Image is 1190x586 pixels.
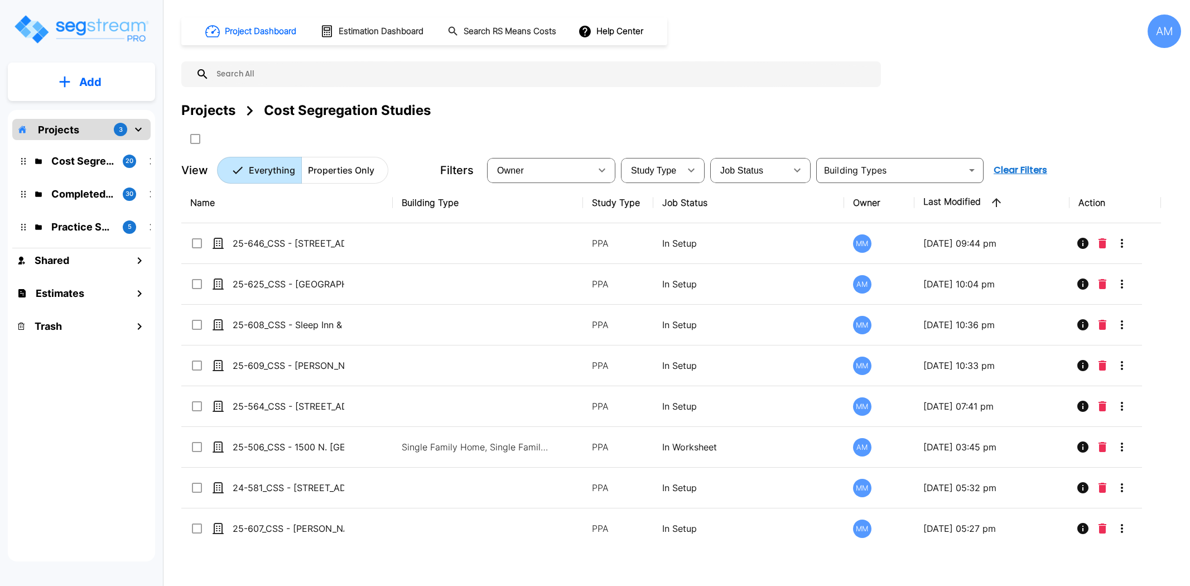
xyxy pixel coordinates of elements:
[217,157,388,184] div: Platform
[592,318,644,332] p: PPA
[662,237,835,250] p: In Setup
[1094,354,1111,377] button: Delete
[964,162,980,178] button: Open
[662,440,835,454] p: In Worksheet
[662,277,835,291] p: In Setup
[1094,395,1111,417] button: Delete
[623,155,680,186] div: Select
[249,164,295,177] p: Everything
[35,253,69,268] h1: Shared
[631,166,676,175] span: Study Type
[38,122,79,137] p: Projects
[1111,232,1133,254] button: More-Options
[1072,232,1094,254] button: Info
[923,481,1061,494] p: [DATE] 05:32 pm
[853,479,871,497] div: MM
[301,157,388,184] button: Properties Only
[592,237,644,250] p: PPA
[233,440,344,454] p: 25-506_CSS - 1500 N. [GEOGRAPHIC_DATA], [GEOGRAPHIC_DATA] - [GEOGRAPHIC_DATA] Properties - [PERSO...
[576,21,648,42] button: Help Center
[662,481,835,494] p: In Setup
[923,400,1061,413] p: [DATE] 07:41 pm
[79,74,102,90] p: Add
[923,237,1061,250] p: [DATE] 09:44 pm
[662,400,835,413] p: In Setup
[853,234,871,253] div: MM
[393,182,583,223] th: Building Type
[443,21,562,42] button: Search RS Means Costs
[184,128,206,150] button: SelectAll
[1072,273,1094,295] button: Info
[209,61,875,87] input: Search All
[712,155,786,186] div: Select
[853,520,871,538] div: MM
[1111,477,1133,499] button: More-Options
[662,359,835,372] p: In Setup
[217,157,302,184] button: Everything
[844,182,914,223] th: Owner
[1072,314,1094,336] button: Info
[1072,354,1094,377] button: Info
[592,359,644,372] p: PPA
[201,19,302,44] button: Project Dashboard
[181,100,235,121] div: Projects
[1111,354,1133,377] button: More-Options
[1072,517,1094,540] button: Info
[653,182,844,223] th: Job Status
[853,275,871,294] div: AM
[592,277,644,291] p: PPA
[225,25,296,38] h1: Project Dashboard
[1069,182,1161,223] th: Action
[1111,314,1133,336] button: More-Options
[1094,273,1111,295] button: Delete
[1072,436,1094,458] button: Info
[923,318,1061,332] p: [DATE] 10:36 pm
[35,319,62,334] h1: Trash
[592,440,644,454] p: PPA
[1148,15,1181,48] div: AM
[440,162,474,179] p: Filters
[264,100,431,121] div: Cost Segregation Studies
[1094,232,1111,254] button: Delete
[1094,436,1111,458] button: Delete
[820,162,962,178] input: Building Types
[853,397,871,416] div: MM
[1072,477,1094,499] button: Info
[583,182,653,223] th: Study Type
[923,440,1061,454] p: [DATE] 03:45 pm
[233,481,344,494] p: 24-581_CSS - [STREET_ADDRESS] - WHZ Strategic Wealth LLC - [PERSON_NAME]
[923,359,1061,372] p: [DATE] 10:33 pm
[233,277,344,291] p: 25-625_CSS - [GEOGRAPHIC_DATA] [GEOGRAPHIC_DATA], [GEOGRAPHIC_DATA] - Greens Group 11 LLC - [GEOG...
[1094,477,1111,499] button: Delete
[181,182,393,223] th: Name
[923,522,1061,535] p: [DATE] 05:27 pm
[126,189,133,199] p: 30
[51,219,114,234] p: Practice Samples
[853,316,871,334] div: MM
[1111,517,1133,540] button: More-Options
[464,25,556,38] h1: Search RS Means Costs
[914,182,1069,223] th: Last Modified
[316,20,430,43] button: Estimation Dashboard
[592,400,644,413] p: PPA
[119,125,123,135] p: 3
[126,156,133,166] p: 20
[1094,314,1111,336] button: Delete
[51,153,114,169] p: Cost Segregation Studies
[233,400,344,413] p: 25-564_CSS - [STREET_ADDRESS][PERSON_NAME], ID - Concentrate - [PERSON_NAME]
[853,438,871,457] div: AM
[662,522,835,535] p: In Setup
[233,522,344,535] p: 25-607_CSS - [PERSON_NAME] Oakland Mixed Use [GEOGRAPHIC_DATA], [GEOGRAPHIC_DATA] - [PERSON_NAME]...
[13,13,150,45] img: Logo
[1111,395,1133,417] button: More-Options
[233,318,344,332] p: 25-608_CSS - Sleep Inn & Suites [GEOGRAPHIC_DATA], [GEOGRAPHIC_DATA] - Serenity Hosp - [PERSON_NAME]
[1094,517,1111,540] button: Delete
[402,440,552,454] p: Single Family Home, Single Family Home Site
[1111,273,1133,295] button: More-Options
[233,359,344,372] p: 25-609_CSS - [PERSON_NAME] Oshkosh, [GEOGRAPHIC_DATA] - Serenity Hosp - [PERSON_NAME]
[489,155,591,186] div: Select
[51,186,114,201] p: Completed Projects
[181,162,208,179] p: View
[923,277,1061,291] p: [DATE] 10:04 pm
[592,522,644,535] p: PPA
